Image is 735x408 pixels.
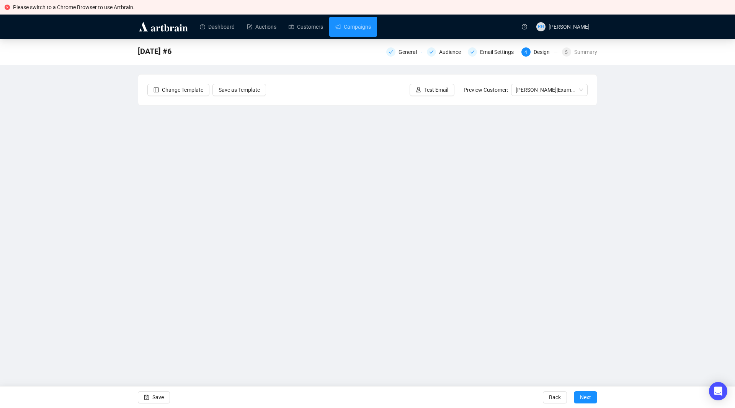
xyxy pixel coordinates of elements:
[580,387,591,408] span: Next
[389,50,393,54] span: check
[154,87,159,93] span: layout
[574,391,597,403] button: Next
[416,87,421,93] span: experiment
[386,47,422,57] div: General
[335,17,371,37] a: Campaigns
[549,387,561,408] span: Back
[522,24,527,29] span: question-circle
[138,45,171,57] span: October 8, 2025 #6
[13,3,730,11] div: Please switch to a Chrome Browser to use Artbrain.
[247,17,276,37] a: Auctions
[138,21,189,33] img: logo
[424,86,448,94] span: Test Email
[289,17,323,37] a: Customers
[516,84,583,96] span: [PERSON_NAME] | Example
[470,50,475,54] span: check
[147,84,209,96] button: Change Template
[152,387,164,408] span: Save
[574,47,597,57] div: Summary
[709,382,727,400] div: Open Intercom Messenger
[162,86,203,94] span: Change Template
[549,24,590,30] span: [PERSON_NAME]
[468,47,517,57] div: Email Settings
[517,15,532,39] a: question-circle
[439,47,465,57] div: Audience
[562,47,597,57] div: 5Summary
[464,87,508,93] span: Preview Customer:
[565,50,568,55] span: 5
[5,5,10,10] span: close-circle
[427,47,463,57] div: Audience
[219,86,260,94] span: Save as Template
[521,47,557,57] div: 4Design
[538,23,544,31] span: RG
[410,84,454,96] button: Test Email
[399,47,421,57] div: General
[212,84,266,96] button: Save as Template
[524,50,527,55] span: 4
[480,47,518,57] div: Email Settings
[144,395,149,400] span: save
[543,391,567,403] button: Back
[429,50,434,54] span: check
[200,17,235,37] a: Dashboard
[534,47,554,57] div: Design
[138,391,170,403] button: Save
